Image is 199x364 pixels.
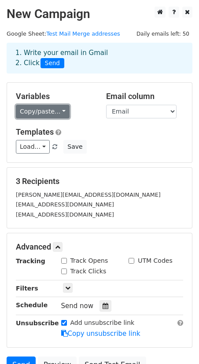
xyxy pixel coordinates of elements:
[16,201,114,208] small: [EMAIL_ADDRESS][DOMAIN_NAME]
[16,242,183,252] h5: Advanced
[16,176,183,186] h5: 3 Recipients
[16,92,93,101] h5: Variables
[16,105,70,118] a: Copy/paste...
[63,140,86,154] button: Save
[133,29,192,39] span: Daily emails left: 50
[16,285,38,292] strong: Filters
[61,302,94,310] span: Send now
[9,48,190,68] div: 1. Write your email in Gmail 2. Click
[16,127,54,136] a: Templates
[46,30,120,37] a: Test Mail Merge addresses
[16,320,59,327] strong: Unsubscribe
[41,58,64,69] span: Send
[16,140,50,154] a: Load...
[70,318,135,327] label: Add unsubscribe link
[155,322,199,364] iframe: Chat Widget
[16,211,114,218] small: [EMAIL_ADDRESS][DOMAIN_NAME]
[7,7,192,22] h2: New Campaign
[70,267,107,276] label: Track Clicks
[106,92,183,101] h5: Email column
[61,330,140,338] a: Copy unsubscribe link
[16,257,45,265] strong: Tracking
[7,30,120,37] small: Google Sheet:
[133,30,192,37] a: Daily emails left: 50
[70,256,108,265] label: Track Opens
[138,256,172,265] label: UTM Codes
[16,301,48,309] strong: Schedule
[16,191,161,198] small: [PERSON_NAME][EMAIL_ADDRESS][DOMAIN_NAME]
